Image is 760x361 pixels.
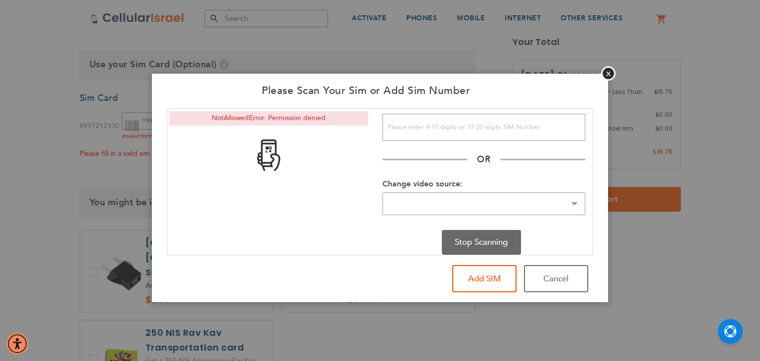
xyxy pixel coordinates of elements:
[524,265,588,292] button: Cancel
[6,333,28,355] div: Accessibility Menu
[253,139,285,171] img: Camera based scan
[382,114,585,141] input: Please enter 9-10 digits or 17-20 digits SIM Number.
[452,265,517,292] button: Add SIM
[169,111,368,126] div: NotAllowedError: Permission denied
[543,273,569,284] span: Cancel
[467,153,500,166] h2: OR
[442,230,521,255] button: Stop Scanning
[167,74,565,98] h2: Please Scan Your Sim or Add Sim Number
[382,179,463,189] label: Change video source:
